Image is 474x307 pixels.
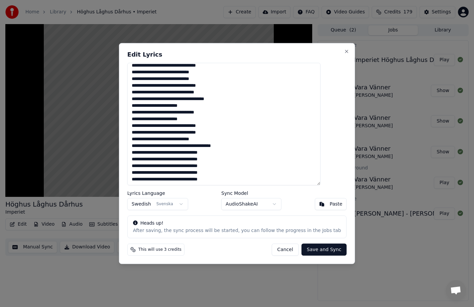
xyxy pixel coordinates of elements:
button: Cancel [271,244,299,256]
div: Paste [330,201,342,208]
span: This will use 3 credits [138,247,182,252]
h2: Edit Lyrics [127,51,347,57]
label: Sync Model [221,191,281,196]
div: After saving, the sync process will be started, you can follow the progress in the Jobs tab [133,227,341,234]
label: Lyrics Language [127,191,188,196]
div: Heads up! [133,220,341,227]
button: Save and Sync [302,244,347,256]
button: Paste [315,198,347,210]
